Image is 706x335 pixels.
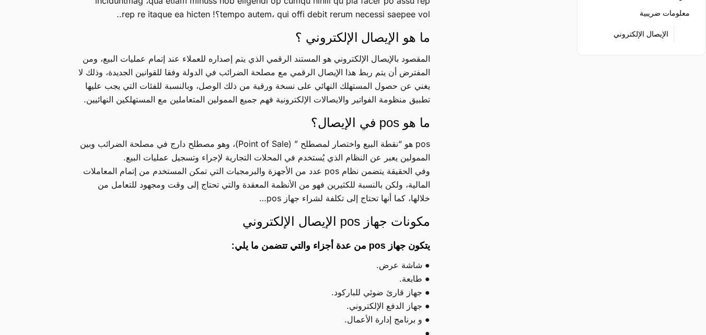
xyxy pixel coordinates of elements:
a: الإيصال الإلكتروني [614,27,668,41]
h4: مكونات جهاز pos الإيصال الإلكتروني [78,213,430,230]
p: المقصود بالإيصال الإلكتروني هو المستند الرقمي الذي يتم إصداره للعملاء عند إتمام عمليات البيع، ومن... [78,52,430,106]
h5: يتكون جهاز pos من عدة أجزاء والتي تتضمن ما يلي: [78,238,430,253]
a: معلومات ضريبية [640,6,690,20]
h4: ما هو الإيصال الإلكتروني ؟ [78,29,430,47]
h4: ما هو pos في الإيصال؟ [78,114,430,132]
p: pos هو “نقطة البيع واختصار لمصطلح ” (Point of Sale)، وهو مصطلح دارج في مصلحة الضرائب وبين الممولي... [78,137,430,205]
